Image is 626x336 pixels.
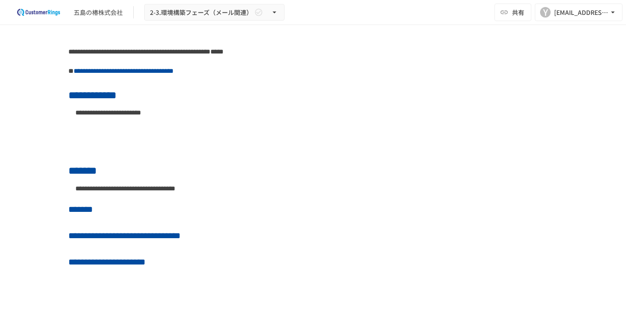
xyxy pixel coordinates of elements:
[494,4,531,21] button: 共有
[150,7,253,18] span: 2-3.環境構築フェーズ（メール関連）
[512,7,524,17] span: 共有
[540,7,551,18] div: Y
[74,8,123,17] div: 五島の椿株式会社
[11,5,67,19] img: 2eEvPB0nRDFhy0583kMjGN2Zv6C2P7ZKCFl8C3CzR0M
[144,4,285,21] button: 2-3.環境構築フェーズ（メール関連）
[554,7,608,18] div: [EMAIL_ADDRESS][DOMAIN_NAME]
[535,4,622,21] button: Y[EMAIL_ADDRESS][DOMAIN_NAME]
